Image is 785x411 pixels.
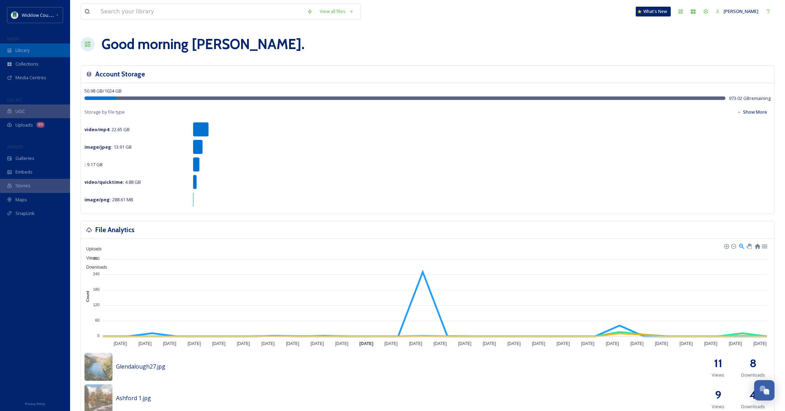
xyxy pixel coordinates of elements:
button: Open Chat [754,380,774,400]
tspan: 120 [93,303,100,307]
strong: video/mp4 : [84,126,110,133]
a: Privacy Policy [25,399,45,407]
tspan: [DATE] [212,341,225,346]
tspan: [DATE] [606,341,619,346]
tspan: [DATE] [581,341,594,346]
tspan: [DATE] [704,341,717,346]
span: Collections [15,61,39,67]
h2: 9 [715,386,721,403]
tspan: 300 [93,256,100,260]
tspan: [DATE] [507,341,521,346]
button: Show More [733,105,771,119]
span: Uploads [81,247,102,251]
a: What's New [636,7,671,16]
span: UGC [15,108,25,115]
tspan: 60 [95,318,100,322]
span: Media Centres [15,74,46,81]
span: Galleries [15,155,34,162]
tspan: [DATE] [680,341,693,346]
tspan: [DATE] [286,341,299,346]
div: 99 [36,122,45,128]
tspan: 240 [93,272,100,276]
tspan: [DATE] [753,341,767,346]
tspan: [DATE] [114,341,127,346]
input: Search your library [97,4,303,19]
a: [PERSON_NAME] [712,5,762,18]
strong: image/png : [84,196,111,203]
span: 13.91 GB [84,144,132,150]
div: Panning [746,244,751,248]
span: Wicklow County Council [22,12,71,18]
tspan: [DATE] [655,341,668,346]
span: Maps [15,196,27,203]
span: 4.88 GB [84,179,141,185]
span: Privacy Policy [25,402,45,406]
span: COLLECT [7,97,22,102]
div: Menu [761,243,767,249]
h2: 11 [714,355,722,372]
tspan: [DATE] [532,341,545,346]
span: 973.02 GB remaining [729,95,771,102]
tspan: [DATE] [384,341,398,346]
span: Ashford 1.jpg [116,394,151,402]
tspan: 180 [93,287,100,291]
strong: image/jpeg : [84,144,112,150]
span: Views [712,372,724,378]
h1: Good morning [PERSON_NAME] . [102,34,305,55]
span: 288.61 MB [84,196,133,203]
span: WIDGETS [7,144,23,149]
span: Glendalough27.jpg [116,363,165,370]
tspan: [DATE] [335,341,348,346]
strong: video/quicktime : [84,179,124,185]
tspan: [DATE] [630,341,644,346]
tspan: [DATE] [261,341,275,346]
tspan: [DATE] [237,341,250,346]
h3: File Analytics [95,225,135,235]
tspan: [DATE] [187,341,201,346]
span: 9.17 GB [84,161,103,168]
div: Reset Zoom [754,243,760,249]
h2: 4 [750,386,757,403]
span: [PERSON_NAME] [724,8,758,14]
span: Downloads [741,372,765,378]
div: Zoom Out [731,243,736,248]
tspan: [DATE] [360,341,374,346]
text: Count [86,291,90,302]
span: Library [15,47,29,54]
span: SnapLink [15,210,35,217]
tspan: [DATE] [434,341,447,346]
span: MEDIA [7,36,19,41]
div: Zoom In [724,243,729,248]
tspan: 0 [97,333,100,338]
tspan: [DATE] [557,341,570,346]
span: Views [712,403,724,410]
strong: : [84,161,86,168]
tspan: [DATE] [409,341,422,346]
tspan: [DATE] [729,341,742,346]
span: 22.65 GB [84,126,130,133]
span: 50.98 GB / 1024 GB [84,88,122,94]
tspan: [DATE] [138,341,152,346]
span: Downloads [81,265,107,270]
span: Views [81,256,97,261]
span: Stories [15,182,30,189]
tspan: [DATE] [163,341,176,346]
span: Embeds [15,169,33,175]
span: Storage by file type [84,109,125,115]
tspan: [DATE] [483,341,496,346]
img: Glendalough27.jpg [84,353,112,381]
div: Selection Zoom [738,243,744,249]
h2: 8 [750,355,757,372]
tspan: [DATE] [310,341,324,346]
span: Uploads [15,122,33,128]
span: Downloads [741,403,765,410]
a: View all files [316,5,357,18]
tspan: [DATE] [458,341,471,346]
h3: Account Storage [95,69,145,79]
img: download%20(9).png [11,12,18,19]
